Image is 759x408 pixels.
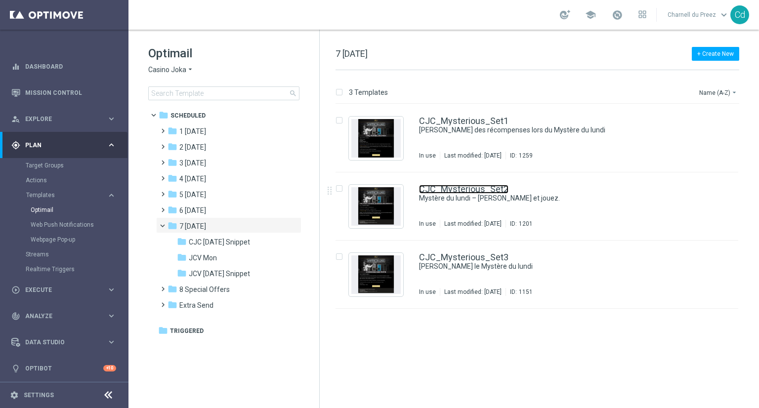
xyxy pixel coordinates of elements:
[11,338,107,347] div: Data Studio
[168,126,177,136] i: folder
[506,288,533,296] div: ID:
[11,141,117,149] button: gps_fixed Plan keyboard_arrow_right
[419,125,697,135] div: Débloquez des récompenses lors du Mystère du lundi
[25,80,116,106] a: Mission Control
[351,187,401,226] img: 1201.jpeg
[11,338,117,346] div: Data Studio keyboard_arrow_right
[26,247,127,262] div: Streams
[168,173,177,183] i: folder
[326,104,757,172] div: Press SPACE to select this row.
[11,286,20,294] i: play_circle_outline
[170,111,206,120] span: Scheduled
[26,191,117,199] button: Templates keyboard_arrow_right
[25,339,107,345] span: Data Studio
[168,300,177,310] i: folder
[11,286,117,294] button: play_circle_outline Execute keyboard_arrow_right
[25,53,116,80] a: Dashboard
[31,206,103,214] a: Optimail
[107,285,116,294] i: keyboard_arrow_right
[189,269,250,278] span: JCV Monday Snippet
[25,287,107,293] span: Execute
[168,142,177,152] i: folder
[107,311,116,321] i: keyboard_arrow_right
[26,176,103,184] a: Actions
[698,86,739,98] button: Name (A-Z)arrow_drop_down
[289,89,297,97] span: search
[519,152,533,160] div: 1259
[189,253,217,262] span: JCV Mon
[179,206,206,215] span: 6 Sunday
[31,203,127,217] div: Optimail
[11,286,107,294] div: Execute
[26,265,103,273] a: Realtime Triggers
[11,53,116,80] div: Dashboard
[440,220,506,228] div: Last modified: [DATE]
[419,262,674,271] a: [PERSON_NAME] le Mystère du lundi
[419,185,508,194] a: CJC_Mysterious_Set2
[158,326,168,335] i: folder
[170,326,204,335] span: Triggered
[179,285,230,294] span: 8 Special Offers
[336,48,368,59] span: 7 [DATE]
[168,221,177,231] i: folder
[148,65,186,75] span: Casino Joka
[107,337,116,347] i: keyboard_arrow_right
[26,188,127,247] div: Templates
[25,313,107,319] span: Analyze
[26,192,97,198] span: Templates
[148,86,299,100] input: Search Template
[11,364,20,373] i: lightbulb
[326,241,757,309] div: Press SPACE to select this row.
[26,162,103,169] a: Target Groups
[519,220,533,228] div: 1201
[24,392,54,398] a: Settings
[25,142,107,148] span: Plan
[11,89,117,97] div: Mission Control
[177,237,187,246] i: folder
[349,88,388,97] p: 3 Templates
[11,365,117,372] div: lightbulb Optibot +10
[159,110,169,120] i: folder
[107,140,116,150] i: keyboard_arrow_right
[11,115,107,123] div: Explore
[11,115,117,123] button: person_search Explore keyboard_arrow_right
[10,391,19,400] i: settings
[189,238,250,246] span: CJC Monday Snippet
[179,222,206,231] span: 7 Monday
[11,141,20,150] i: gps_fixed
[419,220,436,228] div: In use
[519,288,533,296] div: 1151
[11,115,20,123] i: person_search
[419,117,508,125] a: CJC_Mysterious_Set1
[31,232,127,247] div: Webpage Pop-up
[506,152,533,160] div: ID:
[585,9,596,20] span: school
[419,288,436,296] div: In use
[692,47,739,61] button: + Create New
[168,158,177,167] i: folder
[718,9,729,20] span: keyboard_arrow_down
[179,143,206,152] span: 2 Wednesday
[419,125,674,135] a: [PERSON_NAME] des récompenses lors du Mystère du lundi
[179,301,213,310] span: Extra Send
[11,141,107,150] div: Plan
[419,194,697,203] div: Mystère du lundi – débloquez et jouez.
[26,262,127,277] div: Realtime Triggers
[11,355,116,381] div: Optibot
[103,365,116,371] div: +10
[25,355,103,381] a: Optibot
[26,192,107,198] div: Templates
[419,262,697,271] div: Débloquez le Mystère du lundi
[179,127,206,136] span: 1 Tuesday
[31,236,103,244] a: Webpage Pop-up
[11,312,20,321] i: track_changes
[26,158,127,173] div: Target Groups
[25,116,107,122] span: Explore
[168,284,177,294] i: folder
[11,312,117,320] div: track_changes Analyze keyboard_arrow_right
[168,189,177,199] i: folder
[148,65,194,75] button: Casino Joka arrow_drop_down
